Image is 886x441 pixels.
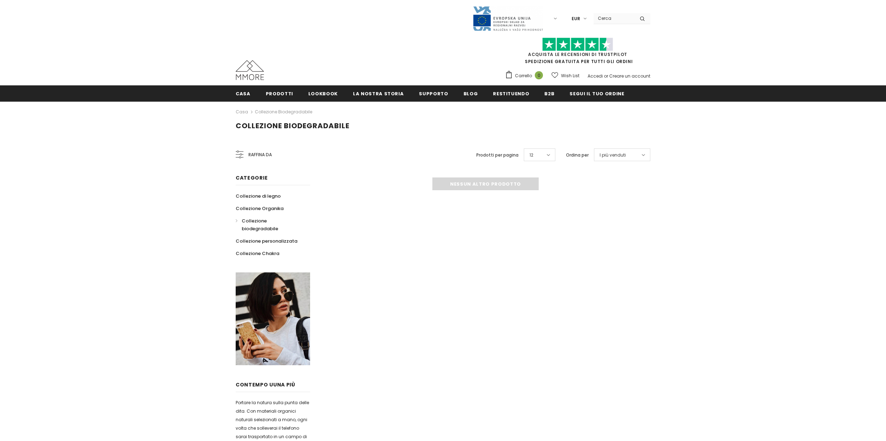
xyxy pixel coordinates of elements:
a: Casa [236,85,251,101]
span: Blog [464,90,478,97]
a: B2B [544,85,554,101]
a: Collezione di legno [236,190,281,202]
a: Prodotti [266,85,293,101]
span: Carrello [515,72,532,79]
span: Raffina da [248,151,272,159]
a: Collezione Organika [236,202,284,215]
span: Collezione biodegradabile [236,121,349,131]
a: Wish List [551,69,579,82]
a: Collezione biodegradabile [236,215,302,235]
span: Lookbook [308,90,338,97]
span: Collezione personalizzata [236,238,297,244]
span: Collezione Organika [236,205,284,212]
img: Javni Razpis [472,6,543,32]
span: Collezione biodegradabile [242,217,278,232]
a: Lookbook [308,85,338,101]
span: SPEDIZIONE GRATUITA PER TUTTI GLI ORDINI [505,41,650,64]
span: Segui il tuo ordine [570,90,624,97]
span: or [604,73,608,79]
img: Casi MMORE [236,60,264,80]
span: Collezione di legno [236,193,281,199]
input: Search Site [594,13,634,23]
span: Restituendo [493,90,529,97]
label: Prodotti per pagina [476,152,518,159]
span: Collezione Chakra [236,250,279,257]
a: Blog [464,85,478,101]
a: La nostra storia [353,85,404,101]
span: EUR [572,15,580,22]
a: Collezione biodegradabile [255,109,312,115]
a: Creare un account [609,73,650,79]
a: Collezione personalizzata [236,235,297,247]
label: Ordina per [566,152,589,159]
span: 12 [529,152,533,159]
img: Fidati di Pilot Stars [542,38,613,51]
a: Javni Razpis [472,15,543,21]
span: I più venduti [600,152,626,159]
a: Carrello 0 [505,70,546,81]
a: Segui il tuo ordine [570,85,624,101]
span: B2B [544,90,554,97]
span: La nostra storia [353,90,404,97]
span: 0 [535,71,543,79]
span: Categorie [236,174,268,181]
a: supporto [419,85,448,101]
a: Collezione Chakra [236,247,279,260]
span: supporto [419,90,448,97]
a: Restituendo [493,85,529,101]
span: Wish List [561,72,579,79]
span: contempo uUna più [236,381,295,388]
span: Prodotti [266,90,293,97]
a: Accedi [588,73,603,79]
span: Casa [236,90,251,97]
a: Acquista le recensioni di TrustPilot [528,51,627,57]
a: Casa [236,108,248,116]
